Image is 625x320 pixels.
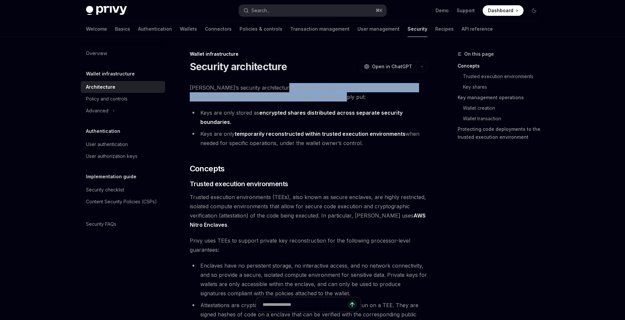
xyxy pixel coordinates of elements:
[360,61,416,72] button: Open in ChatGPT
[86,152,137,160] div: User authorization keys
[205,21,232,37] a: Connectors
[86,49,107,57] div: Overview
[190,236,427,254] span: Privy uses TEEs to support private key reconstruction for the following processor-level guarantees:
[458,61,545,71] a: Concepts
[190,192,427,229] span: Trusted execution environments (TEEs), also known as secure enclaves, are highly restricted, isol...
[408,21,427,37] a: Security
[463,103,545,113] a: Wallet creation
[464,50,494,58] span: On this page
[190,129,427,148] li: Keys are only when needed for specific operations, under the wallet owner’s control.
[86,107,108,115] div: Advanced
[115,21,130,37] a: Basics
[190,261,427,298] li: Enclaves have no persistent storage, no interactive access, and no network connectivity, and so p...
[86,220,116,228] div: Security FAQs
[190,179,288,189] span: Trusted execution environments
[81,184,165,196] a: Security checklist
[86,70,135,78] h5: Wallet infrastructure
[235,131,406,137] strong: temporarily reconstructed within trusted execution environments
[348,300,357,309] button: Send message
[81,47,165,59] a: Overview
[81,93,165,105] a: Policy and controls
[200,109,403,125] strong: encrypted shares distributed across separate security boundaries.
[488,7,513,14] span: Dashboard
[483,5,524,16] a: Dashboard
[86,127,120,135] h5: Authentication
[463,113,545,124] a: Wallet transaction
[462,21,493,37] a: API reference
[86,186,124,194] div: Security checklist
[457,7,475,14] a: Support
[81,196,165,208] a: Content Security Policies (CSPs)
[239,5,386,16] button: Search...⌘K
[81,138,165,150] a: User authentication
[86,83,115,91] div: Architecture
[190,61,287,73] h1: Security architecture
[138,21,172,37] a: Authentication
[86,21,107,37] a: Welcome
[463,82,545,92] a: Key shares
[190,83,427,102] span: [PERSON_NAME]’s security architecture combines trusted execution environments (TEEs) with distrib...
[86,95,128,103] div: Policy and controls
[529,5,539,16] button: Toggle dark mode
[86,198,157,206] div: Content Security Policies (CSPs)
[86,140,128,148] div: User authentication
[458,124,545,142] a: Protecting code deployments to the trusted execution environment
[290,21,350,37] a: Transaction management
[81,81,165,93] a: Architecture
[435,21,454,37] a: Recipes
[86,6,127,15] img: dark logo
[458,92,545,103] a: Key management operations
[463,71,545,82] a: Trusted execution environments
[190,108,427,127] li: Keys are only stored as
[190,51,427,57] div: Wallet infrastructure
[81,218,165,230] a: Security FAQs
[81,150,165,162] a: User authorization keys
[180,21,197,37] a: Wallets
[357,21,400,37] a: User management
[190,163,225,174] span: Concepts
[86,173,136,181] h5: Implementation guide
[372,63,412,70] span: Open in ChatGPT
[240,21,282,37] a: Policies & controls
[251,7,270,15] div: Search...
[376,8,383,13] span: ⌘ K
[436,7,449,14] a: Demo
